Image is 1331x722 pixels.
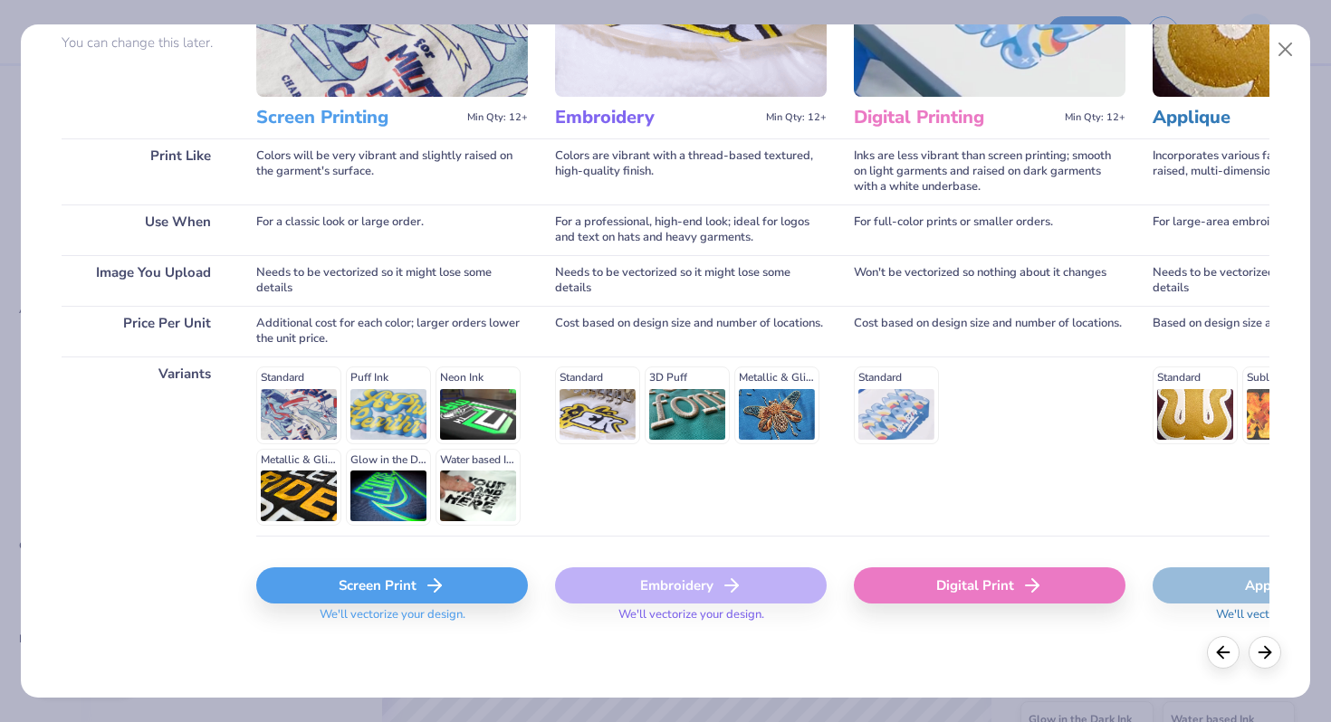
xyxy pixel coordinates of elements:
[467,111,528,124] span: Min Qty: 12+
[62,255,229,306] div: Image You Upload
[854,306,1125,356] div: Cost based on design size and number of locations.
[555,138,827,204] div: Colors are vibrant with a thread-based textured, high-quality finish.
[854,138,1125,204] div: Inks are less vibrant than screen printing; smooth on light garments and raised on dark garments ...
[62,356,229,536] div: Variants
[256,255,528,306] div: Needs to be vectorized so it might lose some details
[611,607,771,633] span: We'll vectorize your design.
[256,204,528,255] div: For a classic look or large order.
[1269,33,1303,67] button: Close
[62,306,229,356] div: Price Per Unit
[312,607,473,633] span: We'll vectorize your design.
[555,567,827,603] div: Embroidery
[555,204,827,255] div: For a professional, high-end look; ideal for logos and text on hats and heavy garments.
[555,255,827,306] div: Needs to be vectorized so it might lose some details
[854,106,1058,129] h3: Digital Printing
[1065,111,1125,124] span: Min Qty: 12+
[766,111,827,124] span: Min Qty: 12+
[555,106,759,129] h3: Embroidery
[256,567,528,603] div: Screen Print
[256,306,528,356] div: Additional cost for each color; larger orders lower the unit price.
[256,138,528,204] div: Colors will be very vibrant and slightly raised on the garment's surface.
[62,204,229,255] div: Use When
[854,204,1125,255] div: For full-color prints or smaller orders.
[256,106,460,129] h3: Screen Printing
[62,35,229,51] p: You can change this later.
[62,138,229,204] div: Print Like
[854,567,1125,603] div: Digital Print
[854,255,1125,306] div: Won't be vectorized so nothing about it changes
[555,306,827,356] div: Cost based on design size and number of locations.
